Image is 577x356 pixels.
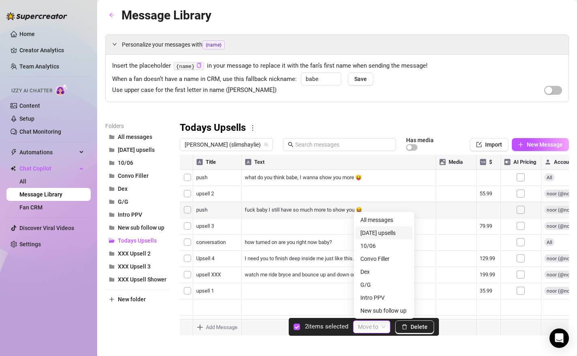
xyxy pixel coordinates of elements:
button: XXX Upsell 3 [105,260,170,273]
a: Content [19,102,40,109]
span: Chat Copilot [19,162,77,175]
span: Intro PPV [118,211,142,218]
div: New sub follow up [360,306,408,315]
span: folder [109,186,115,192]
span: Dex [118,185,128,192]
article: 2 items selected [305,322,348,332]
div: G/G [360,280,408,289]
span: New Message [527,141,563,148]
span: All messages [118,134,152,140]
button: Convo Filler [105,169,170,182]
button: Click to Copy [196,63,202,69]
span: Personalize your messages with [122,40,562,49]
button: 10/06 [105,156,170,169]
div: All messages [356,213,413,226]
span: plus [518,142,524,147]
a: Message Library [19,191,62,198]
button: G/G [105,195,170,208]
div: Convo Filler [360,254,408,263]
div: All messages [360,215,408,224]
div: Convo Filler [356,252,413,265]
span: folder [109,160,115,166]
span: folder [109,212,115,217]
div: Personalize your messages with{name} [106,35,568,54]
span: [DATE] upsells [118,147,155,153]
span: Automations [19,146,77,159]
div: 07/16/25 upsells [356,226,413,239]
span: {name} [202,41,225,49]
button: New sub follow up [105,221,170,234]
span: When a fan doesn’t have a name in CRM, use this fallback nickname: [112,75,297,84]
input: Search messages [295,140,391,149]
span: XXX Upsell Shower [118,276,166,283]
a: Fan CRM [19,204,43,211]
span: import [476,142,482,147]
a: Settings [19,241,41,247]
div: 10/06 [356,239,413,252]
span: G/G [118,198,128,205]
span: more [249,124,256,132]
article: Has media [406,138,434,143]
div: Intro PPV [360,293,408,302]
div: Dex [356,265,413,278]
img: logo-BBDzfeDw.svg [6,12,67,20]
span: folder [109,173,115,179]
a: Home [19,31,35,37]
span: folder [109,147,115,153]
span: arrow-left [109,12,115,18]
span: Use upper case for the first letter in name ([PERSON_NAME]) [112,85,277,95]
button: Todays Upsells [105,234,170,247]
span: Shaylie (slimshaylie) [185,139,268,151]
img: AI Chatter [55,84,68,96]
button: XXX Upsell Shower [105,273,170,286]
span: copy [196,63,202,68]
span: Todays Upsells [118,237,157,244]
button: Intro PPV [105,208,170,221]
article: Folders [105,122,170,130]
span: 10/06 [118,160,133,166]
div: New sub follow up [356,304,413,317]
span: New folder [118,296,146,303]
button: Save [348,72,373,85]
button: New Message [512,138,569,151]
article: Message Library [121,6,211,25]
span: Import [485,141,502,148]
button: XXX Upsell 2 [105,247,170,260]
a: Setup [19,115,34,122]
a: Chat Monitoring [19,128,61,135]
span: folder-open [109,238,115,243]
span: folder [109,264,115,269]
span: XXX Upsell 2 [118,250,151,257]
button: All messages [105,130,170,143]
span: folder [109,199,115,205]
a: Discover Viral Videos [19,225,74,231]
span: plus [109,296,115,302]
div: Open Intercom Messenger [549,328,569,348]
span: folder [109,277,115,282]
span: folder [109,134,115,140]
span: Insert the placeholder in your message to replace it with the fan’s first name when sending the m... [112,61,562,71]
span: folder [109,225,115,230]
div: Dex [360,267,408,276]
button: New folder [105,293,170,306]
a: Creator Analytics [19,44,84,57]
button: Delete [395,320,434,333]
div: G/G [356,278,413,291]
div: [DATE] upsells [360,228,408,237]
a: Team Analytics [19,63,59,70]
span: team [264,142,268,147]
span: Save [354,76,367,82]
button: Import [470,138,509,151]
span: New sub follow up [118,224,164,231]
span: Convo Filler [118,173,149,179]
span: XXX Upsell 3 [118,263,151,270]
a: All [19,178,26,185]
div: 10/06 [360,241,408,250]
span: delete [402,324,407,330]
code: {name} [174,62,204,70]
span: expanded [112,42,117,47]
span: search [288,142,294,147]
span: folder [109,251,115,256]
div: Intro PPV [356,291,413,304]
img: Chat Copilot [11,166,16,171]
